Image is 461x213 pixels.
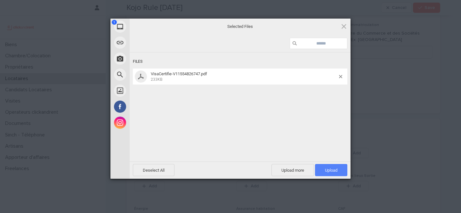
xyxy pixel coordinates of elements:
span: Upload [325,168,337,173]
span: Click here or hit ESC to close picker [340,23,347,30]
span: Upload [315,164,347,176]
div: Files [133,56,347,68]
span: 1 [112,20,117,25]
div: Unsplash [110,83,187,99]
span: 233KB [151,77,162,82]
div: Instagram [110,115,187,131]
span: VisaCertifie-V11554826747.pdf [149,71,339,82]
span: VisaCertifie-V11554826747.pdf [151,71,207,76]
div: Web Search [110,67,187,83]
div: My Device [110,19,187,35]
span: Upload more [271,164,314,176]
div: Take Photo [110,51,187,67]
div: Facebook [110,99,187,115]
span: Deselect All [133,164,174,176]
span: Selected Files [176,23,304,29]
div: Link (URL) [110,35,187,51]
